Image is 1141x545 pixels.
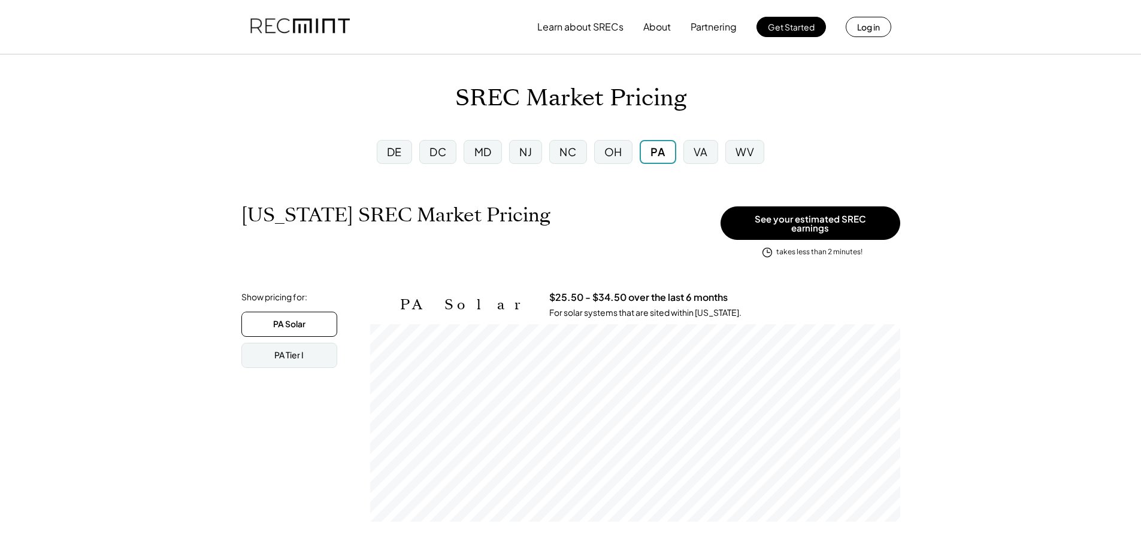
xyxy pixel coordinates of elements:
div: PA Solar [273,318,305,330]
button: Get Started [756,17,826,37]
div: takes less than 2 minutes! [776,247,862,257]
button: Log in [846,17,891,37]
div: VA [694,144,708,159]
img: recmint-logotype%403x.png [250,7,350,47]
button: See your estimated SREC earnings [721,206,900,240]
button: Learn about SRECs [537,15,624,39]
div: NC [559,144,576,159]
h1: [US_STATE] SREC Market Pricing [241,203,550,227]
div: For solar systems that are sited within [US_STATE]. [549,307,742,319]
h1: SREC Market Pricing [455,84,686,112]
h3: $25.50 - $34.50 over the last 6 months [549,291,728,304]
div: PA Tier I [274,349,304,361]
div: DE [387,144,402,159]
div: DC [429,144,446,159]
button: Partnering [691,15,737,39]
div: WV [736,144,754,159]
div: NJ [519,144,532,159]
div: PA [650,144,665,159]
h2: PA Solar [400,296,531,313]
div: Show pricing for: [241,291,307,303]
div: OH [604,144,622,159]
div: MD [474,144,492,159]
button: About [643,15,671,39]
